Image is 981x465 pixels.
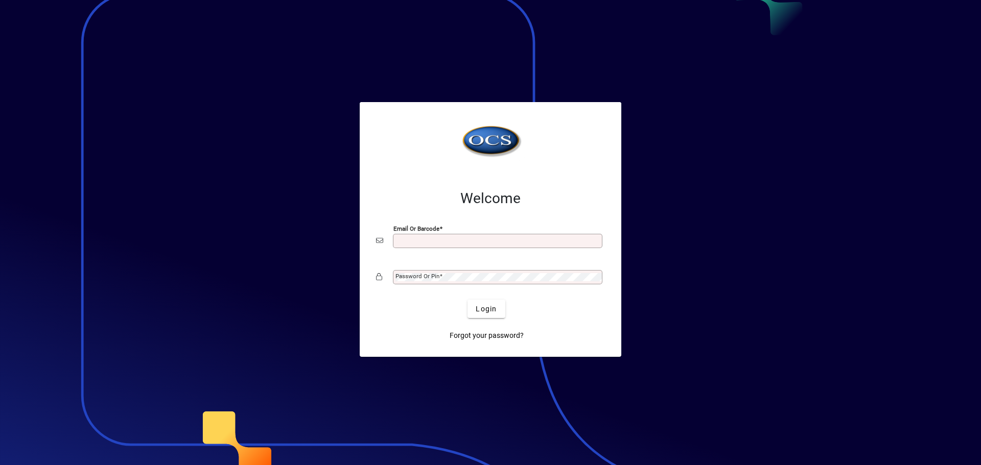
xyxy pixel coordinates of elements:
mat-label: Email or Barcode [393,225,439,232]
h2: Welcome [376,190,605,207]
span: Login [476,304,497,314]
mat-label: Password or Pin [395,273,439,280]
a: Forgot your password? [446,326,528,345]
span: Forgot your password? [450,330,524,341]
button: Login [468,300,505,318]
